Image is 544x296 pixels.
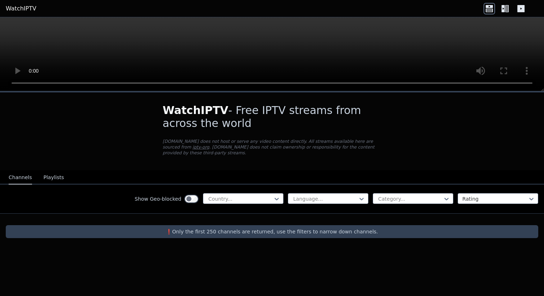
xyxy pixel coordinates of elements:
[135,195,181,202] label: Show Geo-blocked
[163,104,228,117] span: WatchIPTV
[163,104,381,130] h1: - Free IPTV streams from across the world
[9,171,32,185] button: Channels
[9,228,535,235] p: ❗️Only the first 250 channels are returned, use the filters to narrow down channels.
[44,171,64,185] button: Playlists
[192,145,209,150] a: iptv-org
[163,138,381,156] p: [DOMAIN_NAME] does not host or serve any video content directly. All streams available here are s...
[6,4,36,13] a: WatchIPTV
